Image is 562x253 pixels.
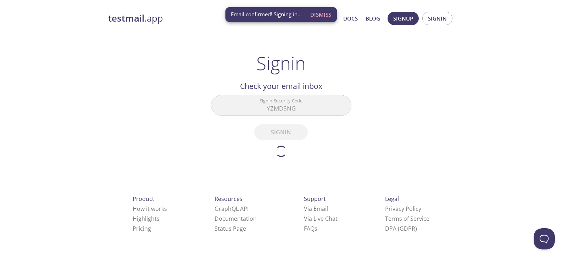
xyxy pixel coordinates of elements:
[304,215,338,223] a: Via Live Chat
[215,195,243,203] span: Resources
[215,215,257,223] a: Documentation
[231,11,302,18] span: Email confirmed! Signing in...
[393,14,413,23] span: Signup
[307,8,334,21] button: Dismiss
[133,195,154,203] span: Product
[385,195,399,203] span: Legal
[388,12,419,25] button: Signup
[256,52,306,74] h1: Signin
[534,228,555,249] iframe: Help Scout Beacon - Open
[304,225,317,232] a: FAQ
[211,80,351,92] h2: Check your email inbox
[108,12,275,24] a: testmail.app
[133,225,151,232] a: Pricing
[428,14,447,23] span: Signin
[315,225,317,232] span: s
[133,205,167,213] a: How it works
[422,12,452,25] button: Signin
[108,12,144,24] strong: testmail
[385,205,421,213] a: Privacy Policy
[385,215,429,223] a: Terms of Service
[304,205,328,213] a: Via Email
[310,10,331,19] span: Dismiss
[133,215,160,223] a: Highlights
[366,14,380,23] a: Blog
[215,225,246,232] a: Status Page
[343,14,358,23] a: Docs
[385,225,417,232] a: DPA (GDPR)
[215,205,249,213] a: GraphQL API
[304,195,326,203] span: Support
